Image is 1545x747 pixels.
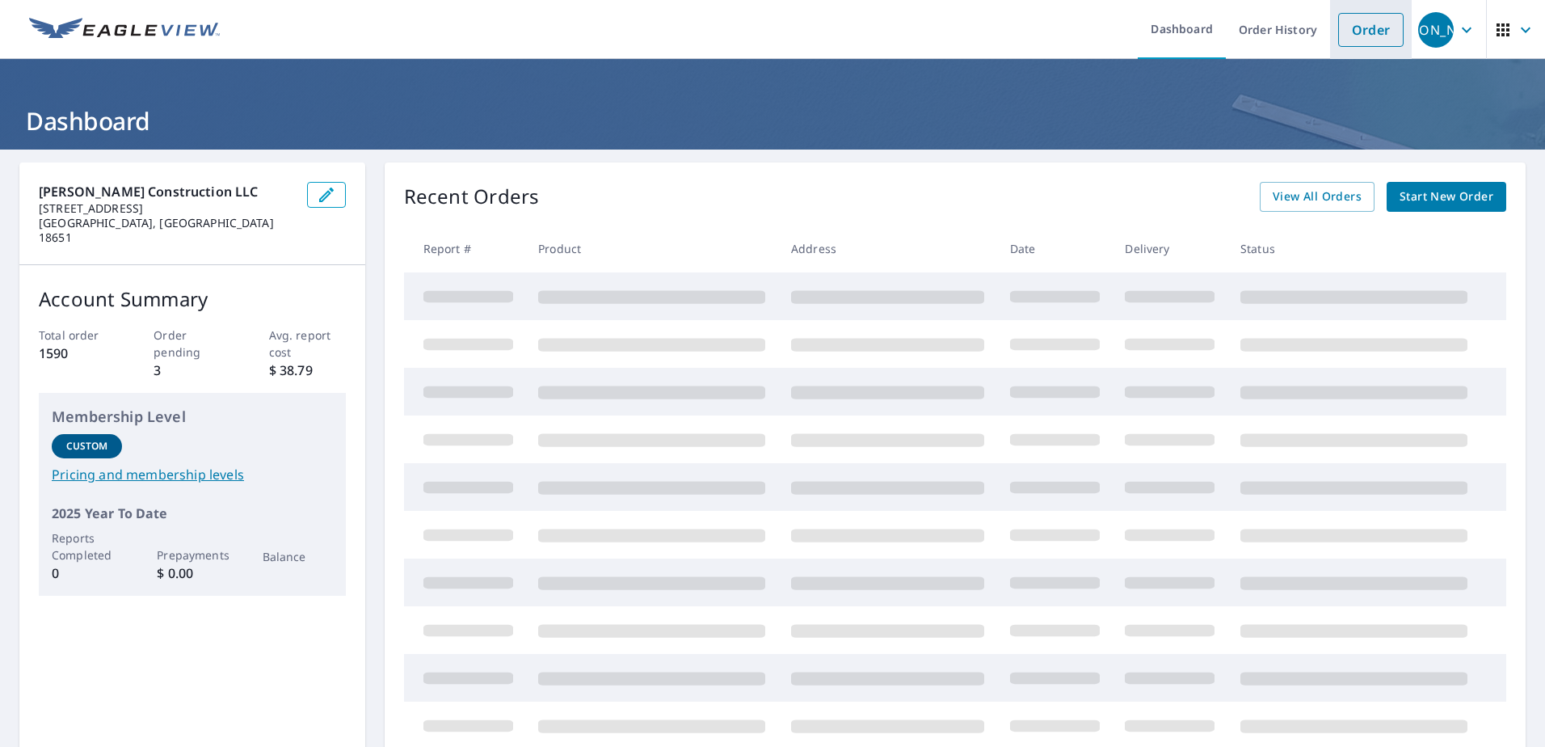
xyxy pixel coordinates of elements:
p: Recent Orders [404,182,540,212]
a: Order [1338,13,1404,47]
p: [STREET_ADDRESS] [39,201,294,216]
th: Report # [404,225,526,272]
span: Start New Order [1400,187,1493,207]
p: Prepayments [157,547,227,563]
h1: Dashboard [19,104,1526,137]
img: EV Logo [29,18,220,42]
p: 1590 [39,344,116,363]
a: Pricing and membership levels [52,465,333,484]
p: 2025 Year To Date [52,504,333,523]
p: 3 [154,361,230,380]
p: Total order [39,327,116,344]
div: [PERSON_NAME] [1418,12,1454,48]
p: Account Summary [39,285,346,314]
span: View All Orders [1273,187,1362,207]
p: Custom [66,439,108,454]
th: Date [997,225,1113,272]
p: Balance [263,548,333,565]
p: Avg. report cost [269,327,346,361]
p: Membership Level [52,406,333,428]
p: Order pending [154,327,230,361]
p: [PERSON_NAME] Construction LLC [39,182,294,201]
p: $ 0.00 [157,563,227,583]
p: [GEOGRAPHIC_DATA], [GEOGRAPHIC_DATA] 18651 [39,216,294,245]
th: Status [1227,225,1480,272]
p: Reports Completed [52,530,122,563]
a: Start New Order [1387,182,1506,212]
th: Product [525,225,778,272]
a: View All Orders [1260,182,1375,212]
th: Address [778,225,997,272]
p: $ 38.79 [269,361,346,380]
th: Delivery [1112,225,1227,272]
p: 0 [52,563,122,583]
